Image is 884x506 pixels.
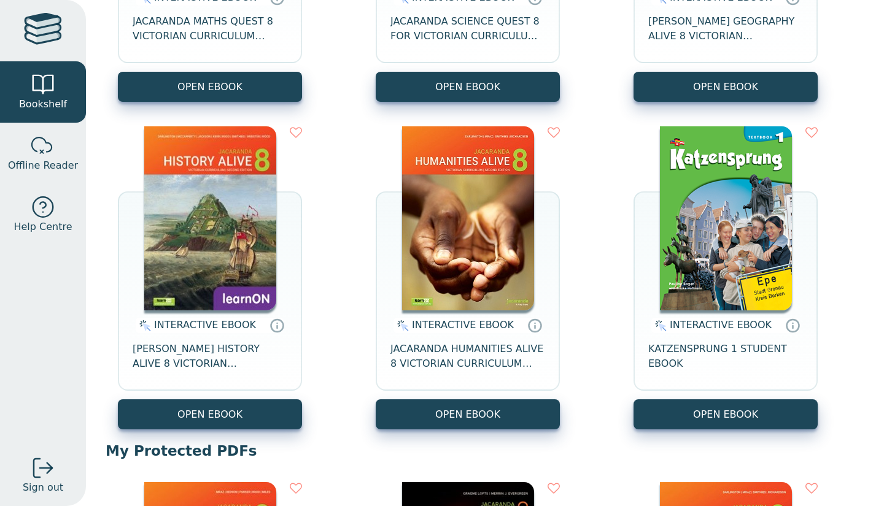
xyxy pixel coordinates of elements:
span: INTERACTIVE EBOOK [412,319,514,331]
a: Interactive eBooks are accessed online via the publisher’s portal. They contain interactive resou... [527,318,542,332]
button: OPEN EBOOK [634,399,818,429]
button: OPEN EBOOK [376,72,560,102]
button: OPEN EBOOK [376,399,560,429]
img: interactive.svg [651,318,667,333]
img: interactive.svg [394,318,409,333]
span: Help Centre [14,220,72,234]
span: JACARANDA SCIENCE QUEST 8 FOR VICTORIAN CURRICULUM LEARNON 2E EBOOK [390,14,545,44]
span: KATZENSPRUNG 1 STUDENT EBOOK [648,342,803,371]
button: OPEN EBOOK [118,399,302,429]
button: OPEN EBOOK [118,72,302,102]
button: OPEN EBOOK [634,72,818,102]
span: JACARANDA MATHS QUEST 8 VICTORIAN CURRICULUM LEARNON EBOOK 3E [133,14,287,44]
span: [PERSON_NAME] HISTORY ALIVE 8 VICTORIAN CURRICULUM LEARNON EBOOK 2E [133,342,287,371]
img: a03a72db-7f91-e911-a97e-0272d098c78b.jpg [144,126,276,310]
img: interactive.svg [136,318,151,333]
span: Offline Reader [8,158,78,173]
span: INTERACTIVE EBOOK [154,319,256,331]
p: My Protected PDFs [106,442,864,460]
span: Sign out [23,480,63,495]
span: JACARANDA HUMANITIES ALIVE 8 VICTORIAN CURRICULUM LEARNON EBOOK 2E [390,342,545,371]
img: c7e09e6b-e77c-4761-a484-ea491682e25a.png [660,126,792,310]
img: bee2d5d4-7b91-e911-a97e-0272d098c78b.jpg [402,126,534,310]
a: Interactive eBooks are accessed online via the publisher’s portal. They contain interactive resou... [269,318,284,332]
span: INTERACTIVE EBOOK [670,319,772,331]
a: Interactive eBooks are accessed online via the publisher’s portal. They contain interactive resou... [785,318,800,332]
span: Bookshelf [19,97,67,112]
span: [PERSON_NAME] GEOGRAPHY ALIVE 8 VICTORIAN CURRICULUM LEARNON EBOOK 2E [648,14,803,44]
